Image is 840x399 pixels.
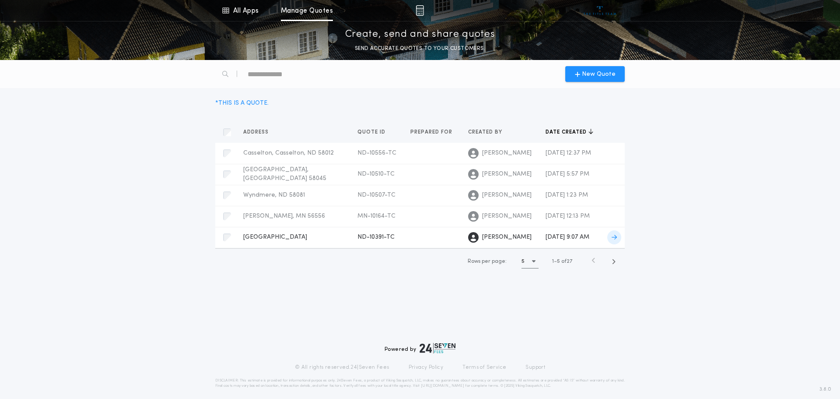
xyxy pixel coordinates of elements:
button: 5 [521,254,539,268]
span: of 27 [561,258,572,265]
h1: 5 [521,257,525,266]
div: Powered by [385,343,455,353]
span: [PERSON_NAME] [482,170,532,179]
span: 3.8.0 [819,385,831,393]
span: ND-10556-TC [357,150,396,156]
span: [PERSON_NAME] [482,149,532,158]
span: Address [243,129,270,136]
span: ND-10391-TC [357,234,395,240]
span: [PERSON_NAME] [482,233,532,242]
a: [URL][DOMAIN_NAME] [421,384,464,388]
span: ND-10510-TC [357,171,395,177]
span: [DATE] 12:37 PM [546,150,591,156]
a: Support [525,364,545,371]
span: Created by [468,129,504,136]
p: © All rights reserved. 24|Seven Fees [295,364,389,371]
span: Date created [546,129,588,136]
button: New Quote [565,66,625,82]
div: * THIS IS A QUOTE. [215,99,269,108]
button: Created by [468,128,509,137]
a: Privacy Policy [409,364,444,371]
button: Date created [546,128,593,137]
span: [PERSON_NAME] [482,212,532,221]
p: DISCLAIMER: This estimate is provided for informational purposes only. 24|Seven Fees, a product o... [215,378,625,388]
span: Prepared for [410,129,454,136]
a: Terms of Service [462,364,506,371]
span: Wyndmere, ND 58081 [243,192,305,198]
p: Create, send and share quotes [345,28,495,42]
img: vs-icon [584,6,616,15]
span: [PERSON_NAME], MN 56556 [243,213,325,219]
span: New Quote [582,70,616,79]
span: 5 [557,259,560,264]
span: [DATE] 1:23 PM [546,192,588,198]
span: [DATE] 12:13 PM [546,213,590,219]
span: Quote ID [357,129,387,136]
p: SEND ACCURATE QUOTES TO YOUR CUSTOMERS. [355,44,485,53]
span: [GEOGRAPHIC_DATA] [243,234,307,240]
img: logo [420,343,455,353]
span: [GEOGRAPHIC_DATA], [GEOGRAPHIC_DATA] 58045 [243,166,326,182]
span: 1 [552,259,554,264]
span: Casselton, Casselton, ND 58012 [243,150,334,156]
span: ND-10507-TC [357,192,395,198]
button: Quote ID [357,128,392,137]
span: MN-10164-TC [357,213,395,219]
button: Address [243,128,275,137]
span: [DATE] 5:57 PM [546,171,589,177]
span: [PERSON_NAME] [482,191,532,200]
span: [DATE] 9:07 AM [546,234,589,240]
img: img [416,5,424,16]
span: Rows per page: [468,259,507,264]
